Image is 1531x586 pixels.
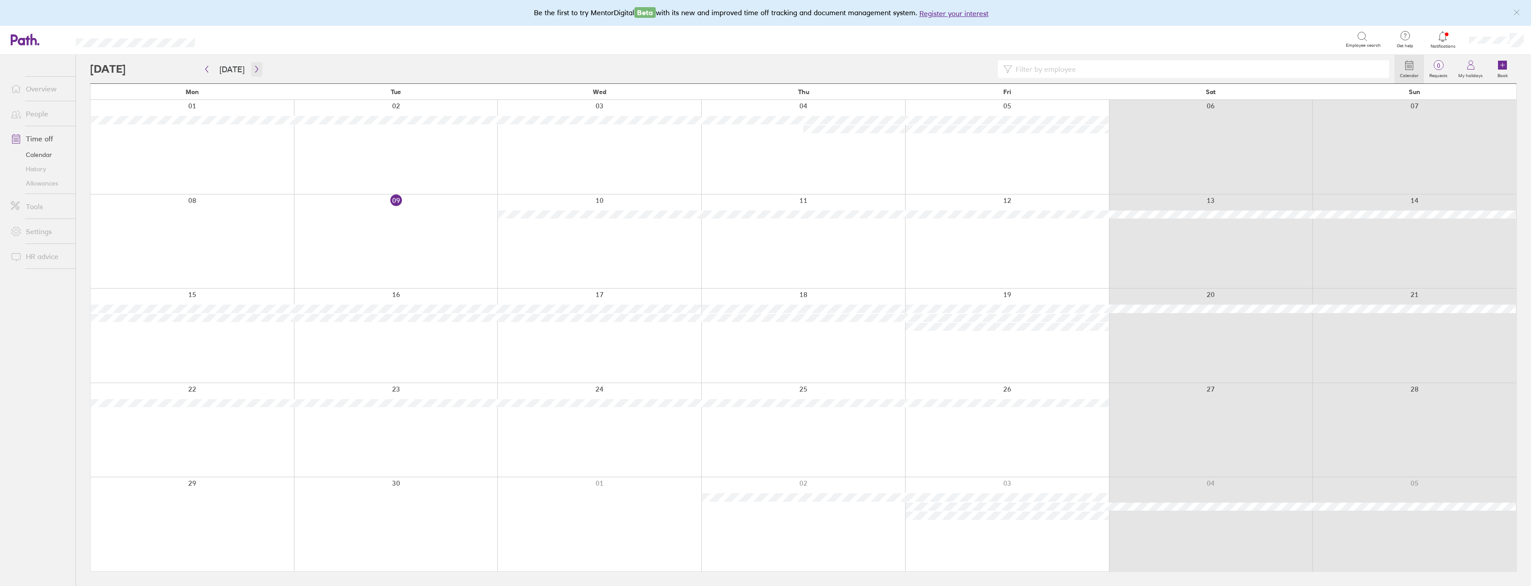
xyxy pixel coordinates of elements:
[1003,88,1011,95] span: Fri
[1394,55,1424,83] a: Calendar
[4,105,75,123] a: People
[1453,70,1488,78] label: My holidays
[1424,55,1453,83] a: 0Requests
[1206,88,1216,95] span: Sat
[186,88,199,95] span: Mon
[1394,70,1424,78] label: Calendar
[1428,30,1457,49] a: Notifications
[4,248,75,265] a: HR advice
[1424,62,1453,69] span: 0
[593,88,606,95] span: Wed
[4,223,75,240] a: Settings
[634,7,656,18] span: Beta
[1012,61,1384,78] input: Filter by employee
[4,148,75,162] a: Calendar
[1488,55,1517,83] a: Book
[1390,43,1419,49] span: Get help
[219,35,242,43] div: Search
[798,88,809,95] span: Thu
[1409,88,1420,95] span: Sun
[919,8,989,19] button: Register your interest
[391,88,401,95] span: Tue
[1424,70,1453,78] label: Requests
[1428,44,1457,49] span: Notifications
[4,176,75,190] a: Allowances
[1492,70,1513,78] label: Book
[1346,43,1381,48] span: Employee search
[4,162,75,176] a: History
[1453,55,1488,83] a: My holidays
[534,7,997,19] div: Be the first to try MentorDigital with its new and improved time off tracking and document manage...
[4,80,75,98] a: Overview
[4,198,75,215] a: Tools
[212,62,252,77] button: [DATE]
[4,130,75,148] a: Time off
